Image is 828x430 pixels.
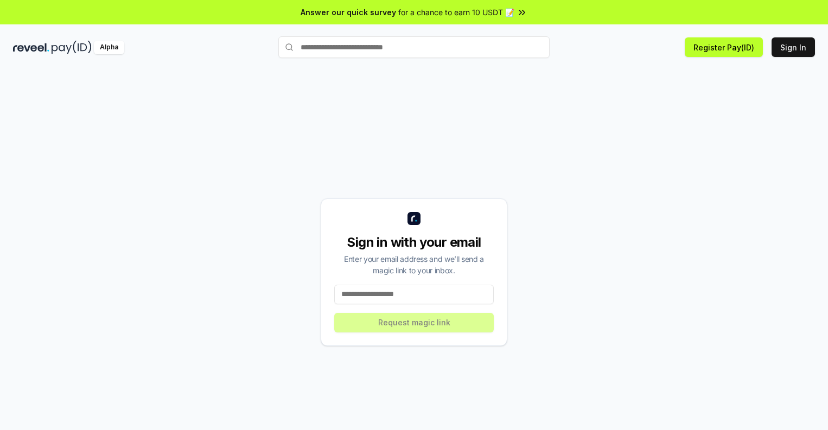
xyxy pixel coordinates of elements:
span: for a chance to earn 10 USDT 📝 [398,7,514,18]
div: Sign in with your email [334,234,494,251]
img: reveel_dark [13,41,49,54]
button: Sign In [772,37,815,57]
img: logo_small [407,212,421,225]
div: Alpha [94,41,124,54]
div: Enter your email address and we’ll send a magic link to your inbox. [334,253,494,276]
img: pay_id [52,41,92,54]
button: Register Pay(ID) [685,37,763,57]
span: Answer our quick survey [301,7,396,18]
